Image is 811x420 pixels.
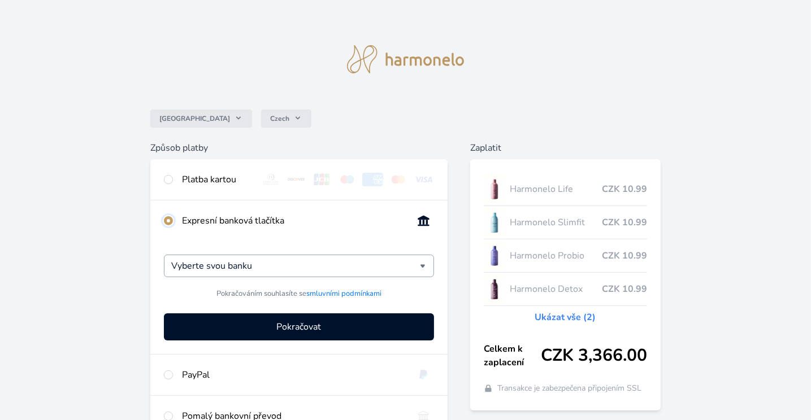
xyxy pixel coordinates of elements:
span: Harmonelo Detox [510,282,602,296]
span: Pokračováním souhlasíte se [216,288,381,299]
span: Harmonelo Slimfit [510,216,602,229]
input: Hledat... [171,259,420,273]
span: Czech [270,114,289,123]
button: Pokračovat [164,313,434,340]
a: smluvními podmínkami [306,288,381,299]
img: visa.svg [413,173,434,186]
div: Platba kartou [182,173,252,186]
h6: Způsob platby [150,141,448,155]
img: paypal.svg [413,368,434,382]
span: CZK 10.99 [602,249,647,262]
img: CLEAN_PROBIO_se_stinem_x-lo.jpg [484,242,505,270]
img: onlineBanking_CZ.svg [413,214,434,228]
button: [GEOGRAPHIC_DATA] [150,110,252,128]
span: CZK 3,366.00 [541,345,647,366]
span: Celkem k zaplacení [484,342,541,369]
a: Ukázat vše (2) [535,310,596,324]
span: CZK 10.99 [602,182,647,196]
img: SLIMFIT_se_stinem_x-lo.jpg [484,208,505,237]
span: CZK 10.99 [602,282,647,296]
span: Transakce je zabezpečena připojením SSL [497,383,641,394]
img: maestro.svg [337,173,358,186]
span: CZK 10.99 [602,216,647,229]
span: Harmonelo Life [510,182,602,196]
button: Czech [261,110,311,128]
img: logo.svg [347,45,465,73]
img: jcb.svg [311,173,332,186]
span: Harmonelo Probio [510,249,602,262]
img: amex.svg [362,173,383,186]
div: PayPal [182,368,404,382]
span: [GEOGRAPHIC_DATA] [159,114,230,123]
div: Vyberte svou banku [164,255,434,277]
h6: Zaplatit [470,141,661,155]
div: Expresní banková tlačítka [182,214,404,228]
img: diners.svg [261,173,281,186]
img: CLEAN_LIFE_se_stinem_x-lo.jpg [484,175,505,203]
span: Pokračovat [276,320,321,334]
img: DETOX_se_stinem_x-lo.jpg [484,275,505,303]
img: discover.svg [286,173,307,186]
img: mc.svg [388,173,409,186]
